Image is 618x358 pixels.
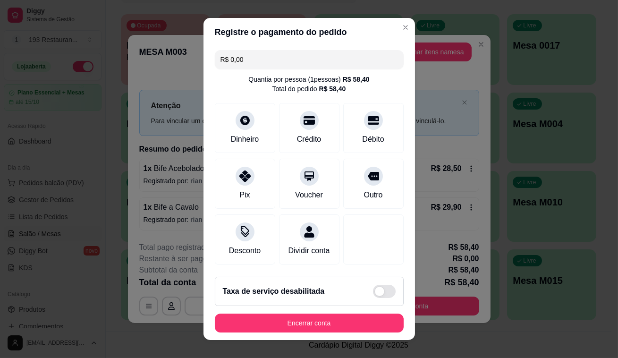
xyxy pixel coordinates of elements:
[220,50,398,69] input: Ex.: hambúrguer de cordeiro
[272,84,346,94] div: Total do pedido
[248,75,369,84] div: Quantia por pessoa ( 1 pessoas)
[288,245,330,256] div: Dividir conta
[215,314,404,332] button: Encerrar conta
[362,134,384,145] div: Débito
[223,286,325,297] h2: Taxa de serviço desabilitada
[229,245,261,256] div: Desconto
[319,84,346,94] div: R$ 58,40
[297,134,322,145] div: Crédito
[295,189,323,201] div: Voucher
[398,20,413,35] button: Close
[239,189,250,201] div: Pix
[343,75,370,84] div: R$ 58,40
[203,18,415,46] header: Registre o pagamento do pedido
[231,134,259,145] div: Dinheiro
[364,189,382,201] div: Outro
